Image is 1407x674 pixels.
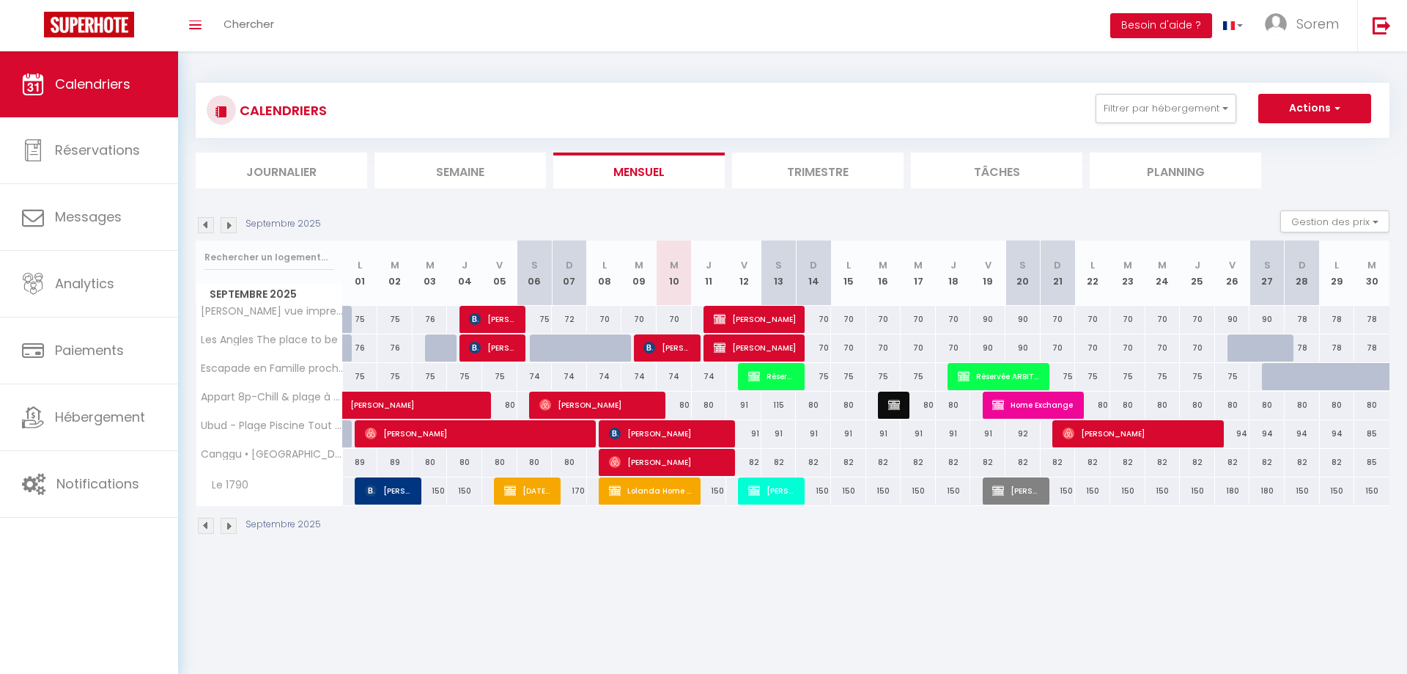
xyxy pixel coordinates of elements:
[1145,241,1181,306] th: 24
[635,258,643,272] abbr: M
[552,363,587,390] div: 74
[761,449,797,476] div: 82
[866,241,901,306] th: 16
[714,334,796,362] span: [PERSON_NAME]
[1110,392,1145,419] div: 80
[1180,306,1215,333] div: 70
[901,306,936,333] div: 70
[775,258,782,272] abbr: S
[726,392,761,419] div: 91
[55,408,145,426] span: Hébergement
[587,241,622,306] th: 08
[796,392,831,419] div: 80
[55,341,124,359] span: Paiements
[866,334,901,362] div: 70
[1054,258,1061,272] abbr: D
[1180,363,1215,390] div: 75
[714,305,796,333] span: [PERSON_NAME]
[1215,392,1250,419] div: 80
[413,306,448,333] div: 76
[1285,449,1320,476] div: 82
[539,391,657,419] span: [PERSON_NAME]
[343,334,378,362] div: 76
[1090,258,1095,272] abbr: L
[936,334,971,362] div: 70
[621,241,657,306] th: 09
[469,305,516,333] span: [PERSON_NAME] Milià
[609,477,691,505] span: Lolanda Home exchange
[1110,241,1145,306] th: 23
[1280,210,1389,232] button: Gestion des prix
[985,258,991,272] abbr: V
[1041,449,1076,476] div: 82
[796,363,831,390] div: 75
[1075,392,1110,419] div: 80
[413,477,448,505] div: 150
[343,363,378,390] div: 75
[1296,15,1339,33] span: Sorem
[1075,477,1110,505] div: 150
[552,241,587,306] th: 07
[447,363,482,390] div: 75
[901,420,936,447] div: 91
[1373,16,1391,34] img: logout
[1354,241,1389,306] th: 30
[1075,449,1110,476] div: 82
[374,153,546,188] li: Semaine
[970,420,1005,447] div: 91
[970,306,1005,333] div: 90
[1285,420,1320,447] div: 94
[350,384,485,411] span: [PERSON_NAME]
[12,6,56,50] button: Ouvrir le widget de chat LiveChat
[970,241,1005,306] th: 19
[888,391,900,419] span: perso Remy
[1320,241,1355,306] th: 29
[1354,449,1389,476] div: 85
[236,94,327,127] h3: CALENDRIERS
[204,244,334,271] input: Rechercher un logement...
[1005,334,1041,362] div: 90
[1354,420,1389,447] div: 85
[1005,420,1041,447] div: 92
[1354,477,1389,505] div: 150
[936,306,971,333] div: 70
[732,153,904,188] li: Trimestre
[496,258,503,272] abbr: V
[245,217,321,231] p: Septembre 2025
[391,258,399,272] abbr: M
[796,420,831,447] div: 91
[670,258,679,272] abbr: M
[1110,13,1212,38] button: Besoin d'aide ?
[609,420,726,447] span: [PERSON_NAME]
[621,363,657,390] div: 74
[1249,449,1285,476] div: 82
[692,392,727,419] div: 80
[1145,363,1181,390] div: 75
[866,306,901,333] div: 70
[657,392,692,419] div: 80
[343,241,378,306] th: 01
[1285,477,1320,505] div: 150
[831,334,866,362] div: 70
[199,363,345,374] span: Escapade en Famille proche de la mer
[866,420,901,447] div: 91
[377,306,413,333] div: 75
[447,477,482,505] div: 150
[936,449,971,476] div: 82
[866,477,901,505] div: 150
[796,477,831,505] div: 150
[447,241,482,306] th: 04
[1110,334,1145,362] div: 70
[482,449,517,476] div: 80
[55,75,130,93] span: Calendriers
[1258,94,1371,123] button: Actions
[1215,306,1250,333] div: 90
[1249,477,1285,505] div: 180
[1096,94,1236,123] button: Filtrer par hébergement
[1215,363,1250,390] div: 75
[726,449,761,476] div: 82
[343,449,378,476] div: 89
[552,449,587,476] div: 80
[796,306,831,333] div: 70
[199,449,345,460] span: Canggu • [GEOGRAPHIC_DATA] à 100m Mer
